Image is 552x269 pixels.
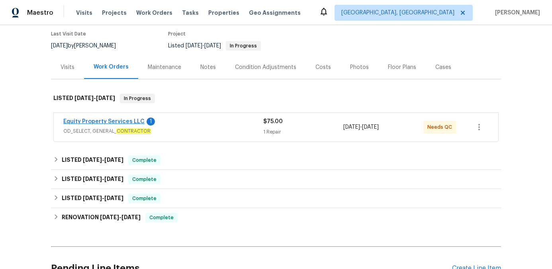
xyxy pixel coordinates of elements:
div: RENOVATION [DATE]-[DATE]Complete [51,208,501,227]
span: [DATE] [104,195,123,201]
span: Tasks [182,10,199,16]
span: Visits [76,9,92,17]
span: [DATE] [121,214,141,220]
span: Projects [102,9,127,17]
div: Condition Adjustments [235,63,296,71]
div: LISTED [DATE]-[DATE]In Progress [51,86,501,111]
span: - [83,176,123,182]
div: Floor Plans [388,63,416,71]
span: - [83,157,123,163]
div: Costs [315,63,331,71]
span: [DATE] [83,195,102,201]
span: In Progress [121,94,154,102]
span: [DATE] [186,43,202,49]
div: Visits [61,63,74,71]
span: [DATE] [104,176,123,182]
span: [DATE] [104,157,123,163]
span: Geo Assignments [249,9,301,17]
span: [DATE] [204,43,221,49]
span: $75.00 [263,119,283,124]
span: [DATE] [83,157,102,163]
span: Last Visit Date [51,31,86,36]
span: [DATE] [51,43,68,49]
span: Complete [146,214,177,222]
div: by [PERSON_NAME] [51,41,125,51]
span: [DATE] [362,124,379,130]
span: [GEOGRAPHIC_DATA], [GEOGRAPHIC_DATA] [341,9,454,17]
div: LISTED [DATE]-[DATE]Complete [51,170,501,189]
span: - [83,195,123,201]
span: [DATE] [96,95,115,101]
span: Listed [168,43,261,49]
span: Project [168,31,186,36]
div: 1 Repair [263,128,343,136]
span: Complete [129,194,160,202]
h6: LISTED [62,175,123,184]
span: Complete [129,156,160,164]
span: - [186,43,221,49]
h6: LISTED [62,155,123,165]
em: CONTRACTOR [116,128,151,134]
div: Maintenance [148,63,181,71]
span: [DATE] [74,95,94,101]
span: [DATE] [83,176,102,182]
span: Maestro [27,9,53,17]
span: - [343,123,379,131]
span: Needs QC [427,123,455,131]
span: - [74,95,115,101]
div: Photos [350,63,369,71]
a: Equity Property Services LLC [63,119,145,124]
span: In Progress [227,43,260,48]
span: - [100,214,141,220]
span: [PERSON_NAME] [492,9,540,17]
h6: RENOVATION [62,213,141,222]
span: OD_SELECT, GENERAL_ [63,127,263,135]
div: LISTED [DATE]-[DATE]Complete [51,151,501,170]
span: [DATE] [343,124,360,130]
span: Properties [208,9,239,17]
div: Cases [435,63,451,71]
div: Notes [200,63,216,71]
span: Work Orders [136,9,172,17]
h6: LISTED [53,94,115,103]
div: LISTED [DATE]-[DATE]Complete [51,189,501,208]
h6: LISTED [62,194,123,203]
span: [DATE] [100,214,119,220]
div: Work Orders [94,63,129,71]
span: Complete [129,175,160,183]
div: 1 [147,118,155,126]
